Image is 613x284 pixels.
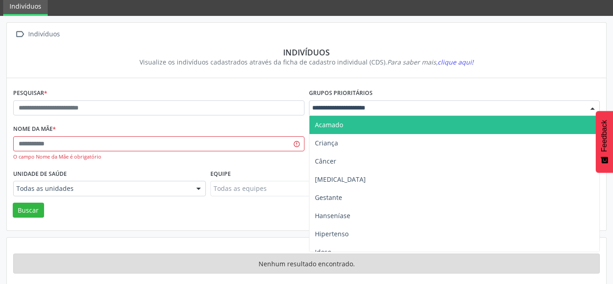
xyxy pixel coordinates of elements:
[13,254,600,274] div: Nenhum resultado encontrado.
[13,28,26,41] i: 
[315,139,338,147] span: Criança
[13,167,67,181] label: Unidade de saúde
[315,175,366,184] span: [MEDICAL_DATA]
[13,122,56,136] label: Nome da mãe
[315,120,343,129] span: Acamado
[315,193,342,202] span: Gestante
[13,28,61,41] a:  Indivíduos
[438,58,473,66] span: clique aqui!
[600,120,608,152] span: Feedback
[20,57,593,67] div: Visualize os indivíduos cadastrados através da ficha de cadastro individual (CDS).
[596,111,613,173] button: Feedback - Mostrar pesquisa
[315,211,350,220] span: Hanseníase
[26,28,61,41] div: Indivíduos
[315,229,349,238] span: Hipertenso
[315,157,336,165] span: Câncer
[13,86,47,100] label: Pesquisar
[315,248,331,256] span: Idoso
[16,184,187,193] span: Todas as unidades
[20,47,593,57] div: Indivíduos
[210,167,231,181] label: Equipe
[387,58,473,66] i: Para saber mais,
[13,203,44,218] button: Buscar
[309,86,373,100] label: Grupos prioritários
[13,153,304,161] div: O campo Nome da Mãe é obrigatório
